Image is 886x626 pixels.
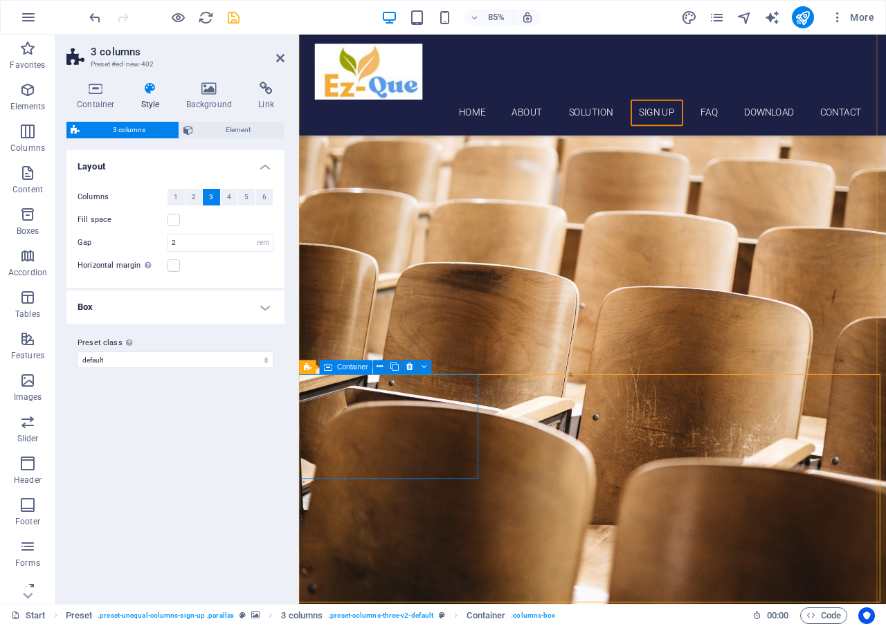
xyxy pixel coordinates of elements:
[736,10,752,26] i: Navigator
[98,607,234,624] span: . preset-unequal-columns-sign-up .parallax
[78,239,168,246] label: Gap
[764,9,781,26] button: text_generator
[244,189,248,205] span: 5
[806,607,841,624] span: Code
[709,10,725,26] i: Pages (Ctrl+Alt+S)
[281,607,323,624] span: Click to select. Double-click to edit
[262,189,266,205] span: 6
[521,11,534,24] i: On resize automatically adjust zoom level to fit chosen device.
[709,9,725,26] button: pages
[66,291,284,324] h4: Box
[767,607,788,624] span: 00 00
[248,82,284,111] h4: Link
[777,610,779,620] span: :
[467,607,505,624] span: Click to select. Double-click to edit
[10,59,45,71] p: Favorites
[87,10,103,26] i: Undo: Duplicate elements (Ctrl+Z)
[239,611,246,619] i: This element is a customizable preset
[168,189,185,205] button: 1
[78,212,168,228] label: Fill space
[176,82,248,111] h4: Background
[831,10,874,24] span: More
[15,309,40,320] p: Tables
[328,607,433,624] span: . preset-columns-three-v2-default
[197,9,214,26] button: reload
[91,46,284,58] h2: 3 columns
[792,6,814,28] button: publish
[238,189,255,205] button: 5
[66,607,93,624] span: Click to select. Double-click to edit
[174,189,178,205] span: 1
[10,142,45,154] p: Columns
[225,9,242,26] button: save
[10,101,46,112] p: Elements
[795,10,811,26] i: Publish
[197,122,280,138] span: Element
[681,9,698,26] button: design
[78,189,168,205] label: Columns
[11,350,44,361] p: Features
[337,364,368,371] span: Container
[170,9,186,26] button: Click here to leave preview mode and continue editing
[8,267,47,278] p: Accordion
[66,122,179,138] button: 3 columns
[11,607,46,624] a: Click to cancel selection. Double-click to open Pages
[221,189,238,205] button: 4
[131,82,176,111] h4: Style
[511,607,555,624] span: . columns-box
[15,516,40,527] p: Footer
[736,9,753,26] button: navigator
[203,189,220,205] button: 3
[15,558,40,569] p: Forms
[78,335,273,351] label: Preset class
[17,225,39,237] p: Boxes
[192,189,196,205] span: 2
[66,607,556,624] nav: breadcrumb
[91,58,257,71] h3: Preset #ed-new-402
[179,122,284,138] button: Element
[825,6,880,28] button: More
[251,611,260,619] i: This element contains a background
[439,611,445,619] i: This element is a customizable preset
[66,150,284,175] h4: Layout
[485,9,507,26] h6: 85%
[752,607,789,624] h6: Session time
[17,433,39,444] p: Slider
[226,10,242,26] i: Save (Ctrl+S)
[464,9,514,26] button: 85%
[66,82,131,111] h4: Container
[186,189,203,205] button: 2
[198,10,214,26] i: Reload page
[84,122,174,138] span: 3 columns
[78,257,168,274] label: Horizontal margin
[12,184,43,195] p: Content
[800,607,847,624] button: Code
[209,189,213,205] span: 3
[14,475,42,486] p: Header
[256,189,273,205] button: 6
[858,607,875,624] button: Usercentrics
[227,189,231,205] span: 4
[14,392,42,403] p: Images
[87,9,103,26] button: undo
[681,10,697,26] i: Design (Ctrl+Alt+Y)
